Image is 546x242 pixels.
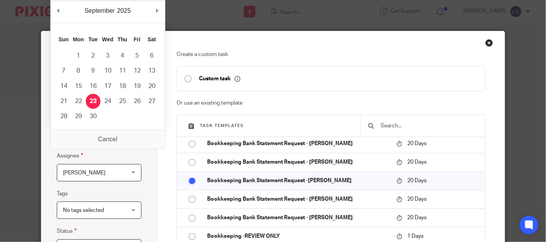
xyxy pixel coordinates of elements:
[71,109,86,124] button: 29
[71,94,86,109] button: 22
[177,99,485,107] p: Or use an existing template
[117,36,127,42] abbr: Thursday
[100,79,115,94] button: 17
[407,215,427,220] span: 20 Days
[130,48,145,63] button: 5
[207,195,389,203] p: Bookkeeping Bank Statement Request - [PERSON_NAME]
[57,227,77,235] label: Status
[207,232,389,240] p: Bookkeeping -REVIEW ONLY
[100,63,115,78] button: 10
[407,178,427,183] span: 20 Days
[199,75,240,82] p: Custom task
[57,126,141,144] input: Use the arrow keys to pick a date
[100,94,115,109] button: 24
[86,94,100,109] button: 23
[153,5,161,17] button: Next Month
[200,124,244,128] span: Task templates
[207,158,389,166] p: Bookkeeping Bank Statement Request - [PERSON_NAME]
[71,79,86,94] button: 15
[145,48,159,63] button: 6
[71,48,86,63] button: 1
[57,151,83,160] label: Assignee
[407,141,427,146] span: 20 Days
[56,79,71,94] button: 14
[63,208,104,213] span: No tags selected
[54,5,62,17] button: Previous Month
[380,122,477,130] input: Search...
[130,63,145,78] button: 12
[86,109,100,124] button: 30
[145,79,159,94] button: 20
[86,63,100,78] button: 9
[83,5,116,17] div: September
[57,190,68,198] label: Tags
[485,39,493,47] div: Close this dialog window
[56,109,71,124] button: 28
[100,48,115,63] button: 3
[102,36,113,42] abbr: Wednesday
[59,36,69,42] abbr: Sunday
[86,48,100,63] button: 2
[56,63,71,78] button: 7
[207,177,389,184] p: Bookkeeping Bank Statement Request -[PERSON_NAME]
[115,79,130,94] button: 18
[130,79,145,94] button: 19
[88,36,98,42] abbr: Tuesday
[134,36,141,42] abbr: Friday
[407,159,427,165] span: 20 Days
[130,94,145,109] button: 26
[207,140,389,147] p: Bookkeeping Bank Statement Request - [PERSON_NAME]
[407,234,424,239] span: 1 Days
[177,51,485,58] p: Create a custom task
[63,170,105,176] span: [PERSON_NAME]
[148,36,156,42] abbr: Saturday
[56,94,71,109] button: 21
[145,94,159,109] button: 27
[71,63,86,78] button: 8
[115,48,130,63] button: 4
[115,63,130,78] button: 11
[116,5,132,17] div: 2025
[145,63,159,78] button: 13
[115,94,130,109] button: 25
[207,214,389,222] p: Bookkeeping Bank Statement Request - [PERSON_NAME]
[86,79,100,94] button: 16
[407,196,427,202] span: 20 Days
[73,36,83,42] abbr: Monday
